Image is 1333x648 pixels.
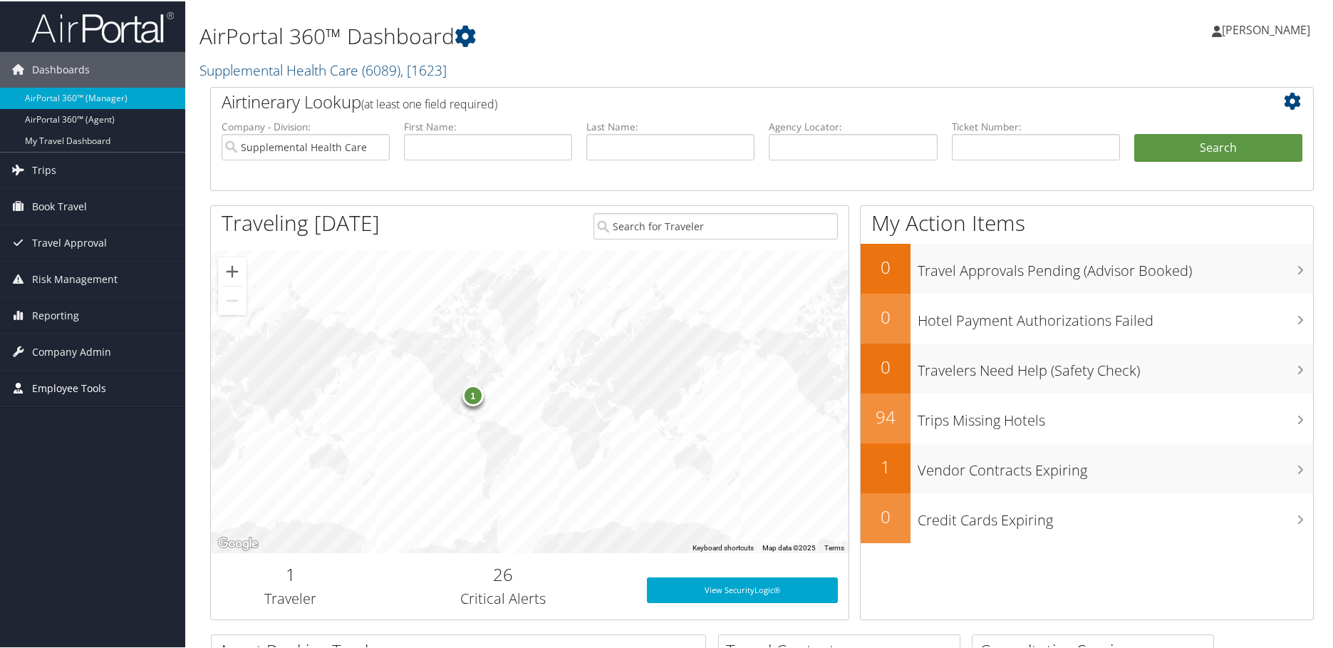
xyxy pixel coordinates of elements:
[861,342,1313,392] a: 0Travelers Need Help (Safety Check)
[404,118,572,133] label: First Name:
[1212,7,1324,50] a: [PERSON_NAME]
[1222,21,1310,36] span: [PERSON_NAME]
[199,20,950,50] h1: AirPortal 360™ Dashboard
[918,452,1313,479] h3: Vendor Contracts Expiring
[861,503,911,528] h2: 0
[361,95,497,110] span: (at least one field required)
[861,392,1313,442] a: 94Trips Missing Hotels
[32,151,56,187] span: Trips
[861,207,1313,237] h1: My Action Items
[222,88,1210,113] h2: Airtinerary Lookup
[218,285,247,314] button: Zoom out
[199,59,447,78] a: Supplemental Health Care
[952,118,1120,133] label: Ticket Number:
[214,533,261,552] img: Google
[462,384,484,405] div: 1
[918,502,1313,529] h3: Credit Cards Expiring
[222,587,360,607] h3: Traveler
[861,492,1313,542] a: 0Credit Cards Expiring
[32,297,79,332] span: Reporting
[214,533,261,552] a: Open this area in Google Maps (opens a new window)
[32,187,87,223] span: Book Travel
[918,352,1313,379] h3: Travelers Need Help (Safety Check)
[861,442,1313,492] a: 1Vendor Contracts Expiring
[647,576,838,602] a: View SecurityLogic®
[861,453,911,478] h2: 1
[32,333,111,369] span: Company Admin
[824,542,844,550] a: Terms (opens in new tab)
[693,542,754,552] button: Keyboard shortcuts
[593,212,838,238] input: Search for Traveler
[586,118,754,133] label: Last Name:
[32,51,90,86] span: Dashboards
[861,403,911,428] h2: 94
[1134,133,1302,161] button: Search
[222,118,390,133] label: Company - Division:
[861,304,911,328] h2: 0
[31,9,174,43] img: airportal-logo.png
[218,256,247,284] button: Zoom in
[918,302,1313,329] h3: Hotel Payment Authorizations Failed
[861,292,1313,342] a: 0Hotel Payment Authorizations Failed
[861,354,911,378] h2: 0
[861,254,911,278] h2: 0
[381,587,626,607] h3: Critical Alerts
[400,59,447,78] span: , [ 1623 ]
[32,369,106,405] span: Employee Tools
[222,207,380,237] h1: Traveling [DATE]
[769,118,937,133] label: Agency Locator:
[918,402,1313,429] h3: Trips Missing Hotels
[362,59,400,78] span: ( 6089 )
[918,252,1313,279] h3: Travel Approvals Pending (Advisor Booked)
[861,242,1313,292] a: 0Travel Approvals Pending (Advisor Booked)
[32,260,118,296] span: Risk Management
[32,224,107,259] span: Travel Approval
[222,561,360,585] h2: 1
[381,561,626,585] h2: 26
[762,542,816,550] span: Map data ©2025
